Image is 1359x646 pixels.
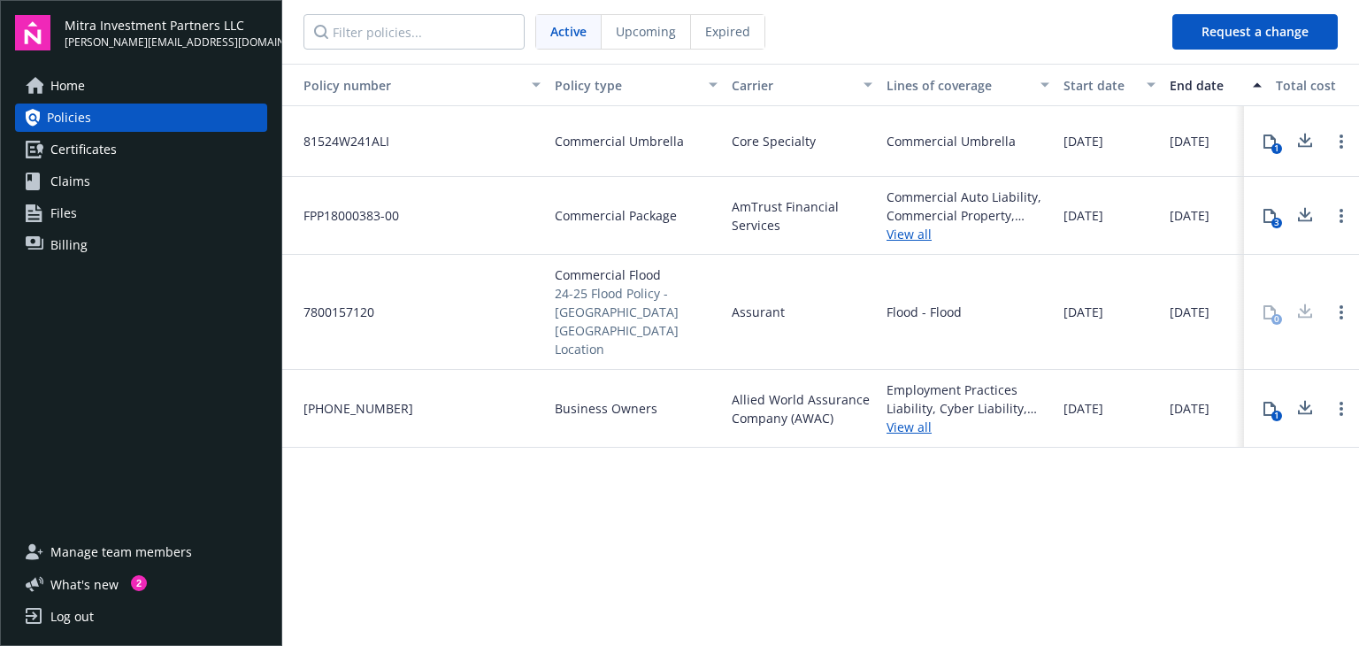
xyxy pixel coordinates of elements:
[1170,206,1209,225] span: [DATE]
[1056,64,1163,106] button: Start date
[1331,205,1352,227] a: Open options
[50,135,117,164] span: Certificates
[1063,76,1136,95] div: Start date
[1170,303,1209,321] span: [DATE]
[732,303,785,321] span: Assurant
[1331,131,1352,152] a: Open options
[15,231,267,259] a: Billing
[15,135,267,164] a: Certificates
[1276,76,1357,95] div: Total cost
[548,64,725,106] button: Policy type
[289,132,389,150] span: 81524W241ALI
[15,15,50,50] img: navigator-logo.svg
[50,575,119,594] span: What ' s new
[555,399,657,418] span: Business Owners
[50,199,77,227] span: Files
[65,15,267,50] button: Mitra Investment Partners LLC[PERSON_NAME][EMAIL_ADDRESS][DOMAIN_NAME]
[15,167,267,196] a: Claims
[131,575,147,591] div: 2
[65,35,267,50] span: [PERSON_NAME][EMAIL_ADDRESS][DOMAIN_NAME]
[1271,143,1282,154] div: 1
[732,390,872,427] span: Allied World Assurance Company (AWAC)
[887,132,1016,150] div: Commercial Umbrella
[1331,398,1352,419] a: Open options
[1271,411,1282,421] div: 1
[15,538,267,566] a: Manage team members
[289,76,521,95] div: Policy number
[887,76,1030,95] div: Lines of coverage
[50,167,90,196] span: Claims
[1252,124,1287,159] button: 1
[15,104,267,132] a: Policies
[15,199,267,227] a: Files
[1163,64,1269,106] button: End date
[887,418,1049,436] a: View all
[1252,198,1287,234] button: 3
[1170,76,1242,95] div: End date
[1063,132,1103,150] span: [DATE]
[65,16,267,35] span: Mitra Investment Partners LLC
[555,132,684,150] span: Commercial Umbrella
[1063,303,1103,321] span: [DATE]
[289,399,413,418] span: [PHONE_NUMBER]
[550,22,587,41] span: Active
[887,225,1049,243] a: View all
[1331,302,1352,323] a: Open options
[887,303,962,321] div: Flood - Flood
[15,72,267,100] a: Home
[50,231,88,259] span: Billing
[1170,132,1209,150] span: [DATE]
[732,76,853,95] div: Carrier
[50,538,192,566] span: Manage team members
[1271,218,1282,228] div: 3
[879,64,1056,106] button: Lines of coverage
[1252,391,1287,427] button: 1
[303,14,525,50] input: Filter policies...
[555,206,677,225] span: Commercial Package
[555,265,718,284] span: Commercial Flood
[15,575,147,594] button: What's new2
[887,188,1049,225] div: Commercial Auto Liability, Commercial Property, General Liability
[725,64,879,106] button: Carrier
[555,284,718,358] span: 24-25 Flood Policy - [GEOGRAPHIC_DATA] [GEOGRAPHIC_DATA] Location
[47,104,91,132] span: Policies
[289,303,374,321] span: 7800157120
[1063,399,1103,418] span: [DATE]
[616,22,676,41] span: Upcoming
[1063,206,1103,225] span: [DATE]
[50,603,94,631] div: Log out
[1172,14,1338,50] button: Request a change
[50,72,85,100] span: Home
[705,22,750,41] span: Expired
[732,197,872,235] span: AmTrust Financial Services
[732,132,816,150] span: Core Specialty
[887,381,1049,418] div: Employment Practices Liability, Cyber Liability, Commercial Property, General Liability
[555,76,698,95] div: Policy type
[1170,399,1209,418] span: [DATE]
[289,206,399,225] span: FPP18000383-00
[289,76,521,95] div: Toggle SortBy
